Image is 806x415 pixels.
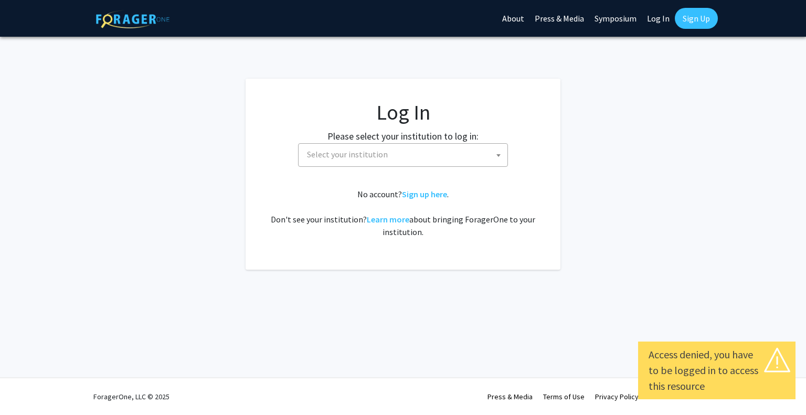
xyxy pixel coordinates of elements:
[307,149,388,159] span: Select your institution
[327,129,479,143] label: Please select your institution to log in:
[402,189,447,199] a: Sign up here
[96,10,169,28] img: ForagerOne Logo
[298,143,508,167] span: Select your institution
[303,144,507,165] span: Select your institution
[595,392,639,401] a: Privacy Policy
[367,214,409,225] a: Learn more about bringing ForagerOne to your institution
[93,378,169,415] div: ForagerOne, LLC © 2025
[543,392,585,401] a: Terms of Use
[675,8,718,29] a: Sign Up
[267,188,539,238] div: No account? . Don't see your institution? about bringing ForagerOne to your institution.
[649,347,785,394] div: Access denied, you have to be logged in to access this resource
[267,100,539,125] h1: Log In
[487,392,533,401] a: Press & Media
